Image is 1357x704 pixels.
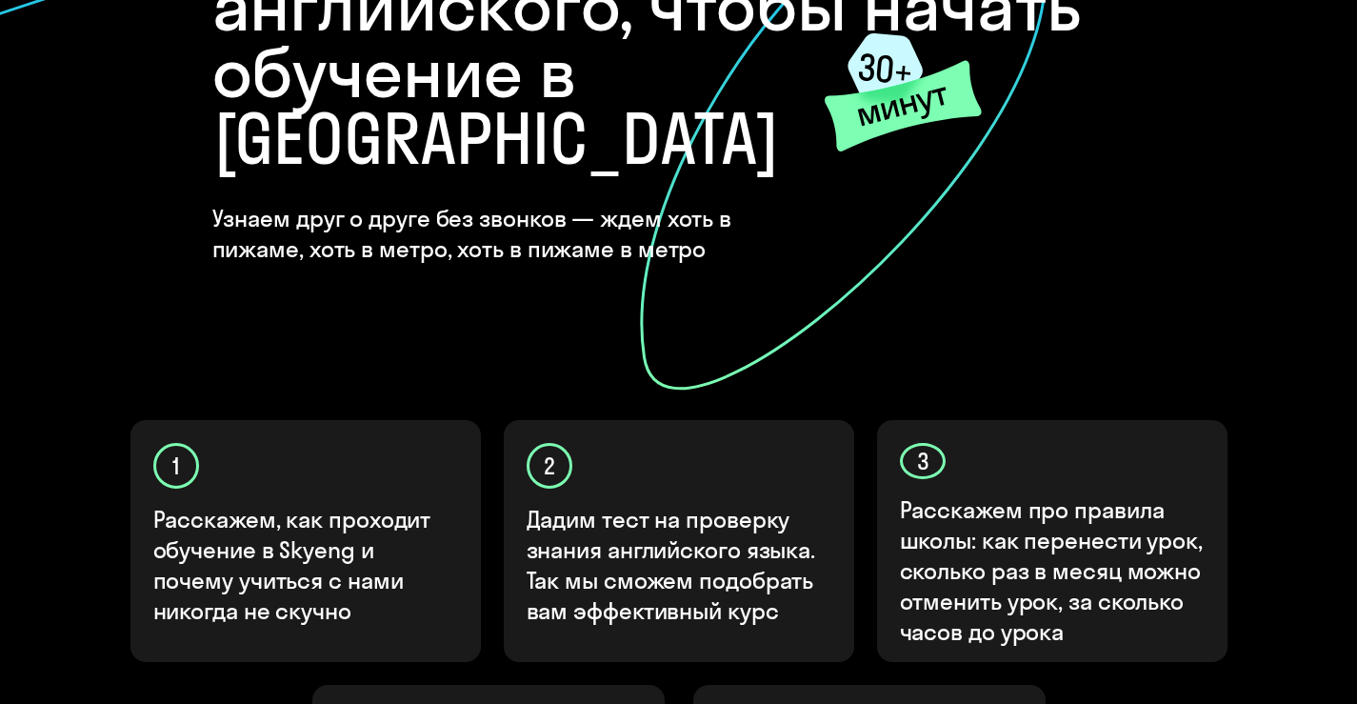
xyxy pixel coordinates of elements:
[900,494,1207,647] p: Расскажем про правила школы: как перенести урок, сколько раз в месяц можно отменить урок, за скол...
[527,443,572,489] div: 2
[900,443,946,479] div: 3
[153,443,199,489] div: 1
[212,203,827,264] h4: Узнаем друг о друге без звонков — ждем хоть в пижаме, хоть в метро, хоть в пижаме в метро
[153,504,460,626] p: Расскажем, как проходит обучение в Skyeng и почему учиться с нами никогда не скучно
[527,504,833,626] p: Дадим тест на проверку знания английского языка. Так мы сможем подобрать вам эффективный курс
